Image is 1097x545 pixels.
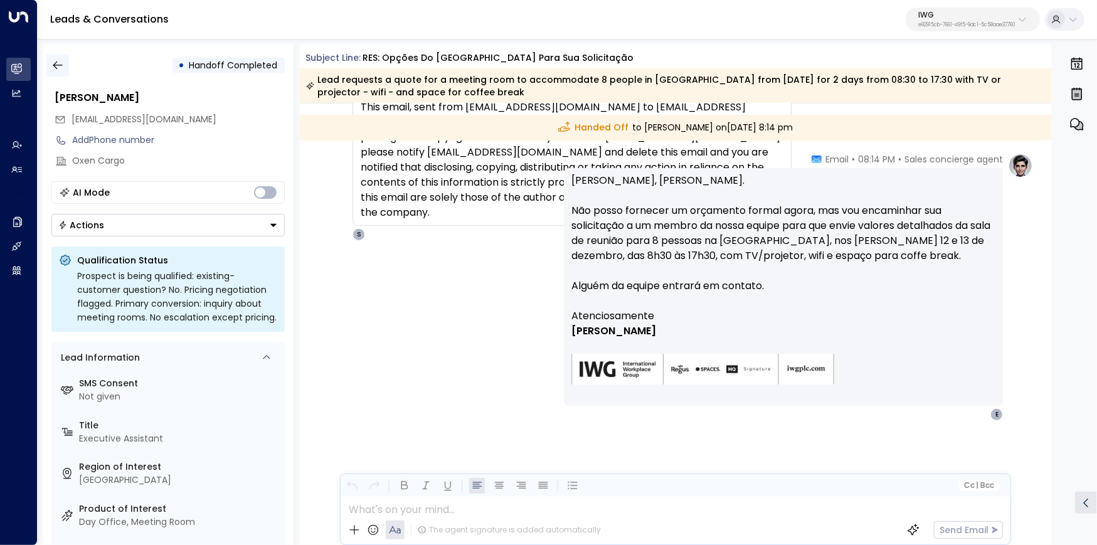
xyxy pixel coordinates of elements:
p: Qualification Status [78,254,277,267]
span: [PERSON_NAME] [571,324,656,339]
button: Redo [366,478,382,494]
div: AI Mode [73,186,110,199]
div: The agent signature is added automatically [418,524,601,536]
p: IWG [918,11,1015,19]
img: AIorK4zU2Kz5WUNqa9ifSKC9jFH1hjwenjvh85X70KBOPduETvkeZu4OqG8oPuqbwvp3xfXcMQJCRtwYb-SG [571,354,835,386]
span: Handoff Completed [189,59,278,71]
span: | [976,481,978,490]
div: Prospect is being qualified: existing-customer question? No. Pricing negotiation flagged. Primary... [78,269,277,324]
span: Atenciosamente [571,309,654,324]
div: Button group with a nested menu [51,214,285,236]
button: IWGe92915cb-7661-49f5-9dc1-5c58aae37760 [906,8,1040,31]
label: Product of Interest [80,502,280,516]
button: Actions [51,214,285,236]
span: • [852,153,855,166]
span: Sales concierge agent [904,153,1003,166]
div: Not given [80,390,280,403]
span: [EMAIL_ADDRESS][DOMAIN_NAME] [72,113,217,125]
div: Lead Information [57,351,140,364]
label: Region of Interest [80,460,280,474]
div: AddPhone number [73,134,285,147]
div: E [990,408,1003,421]
div: Signature [571,309,995,401]
div: Lead requests a quote for a meeting room to accommodate 8 people in [GEOGRAPHIC_DATA] from [DATE]... [306,73,1045,98]
div: [GEOGRAPHIC_DATA] [80,474,280,487]
p: [PERSON_NAME], [PERSON_NAME]. Não posso fornecer um orçamento formal agora, mas vou encaminhar su... [571,173,995,309]
label: Title [80,419,280,432]
img: profile-logo.png [1008,153,1033,178]
span: • [898,153,901,166]
span: Subject Line: [306,51,361,64]
a: Leads & Conversations [50,12,169,26]
div: • [179,54,185,77]
span: sec@oxencargo.com [72,113,217,126]
div: to [PERSON_NAME] on [DATE] 8:14 pm [300,115,1052,140]
div: Oxen Cargo [73,154,285,167]
label: SMS Consent [80,377,280,390]
span: 08:14 PM [858,153,895,166]
div: Actions [58,220,105,231]
span: Handed Off [558,121,628,134]
p: e92915cb-7661-49f5-9dc1-5c58aae37760 [918,23,1015,28]
span: Email [825,153,849,166]
div: [PERSON_NAME] [55,90,285,105]
div: Executive Assistant [80,432,280,445]
span: Cc Bcc [964,481,994,490]
button: Cc|Bcc [959,480,999,492]
div: RES: Opções do [GEOGRAPHIC_DATA] para sua solicitação [363,51,633,65]
div: Day Office, Meeting Room [80,516,280,529]
button: Undo [344,478,360,494]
